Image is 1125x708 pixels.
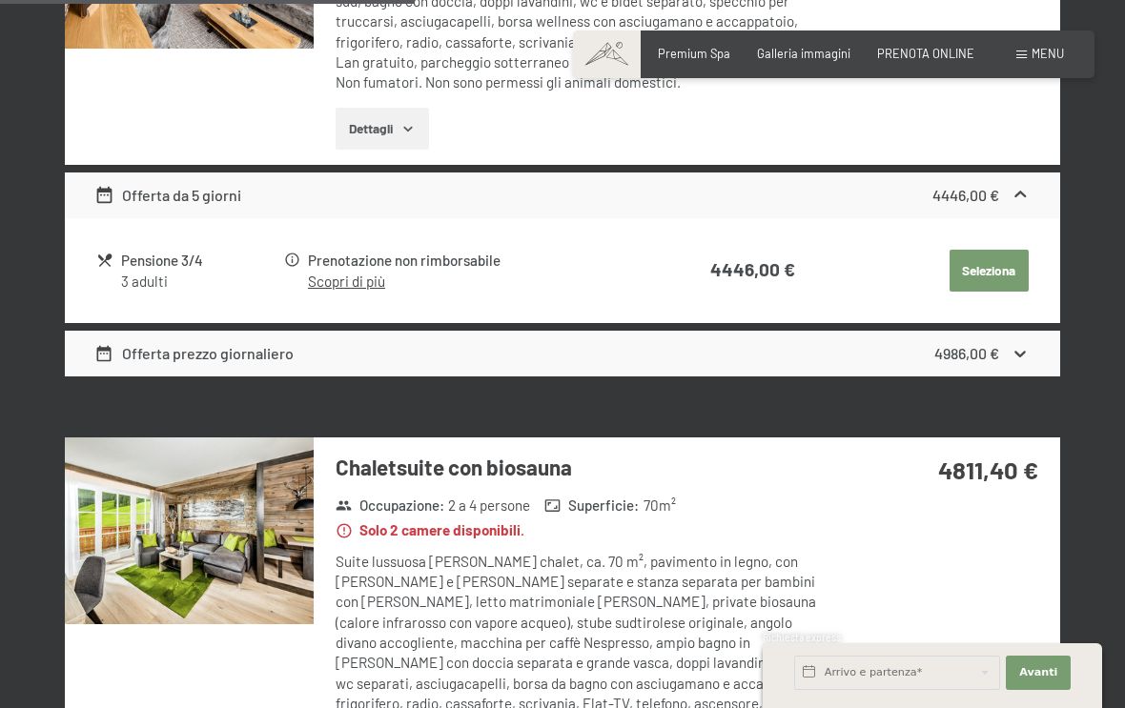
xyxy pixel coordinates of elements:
[950,250,1029,292] button: Seleziona
[757,46,850,61] a: Galleria immagini
[121,250,282,272] div: Pensione 3/4
[308,250,654,272] div: Prenotazione non rimborsabile
[658,46,730,61] a: Premium Spa
[763,632,841,643] span: Richiesta express
[1032,46,1064,61] span: Menu
[65,331,1060,376] div: Offerta prezzo giornaliero4986,00 €
[121,272,282,292] div: 3 adulti
[448,496,530,516] span: 2 a 4 persone
[644,496,676,516] span: 70 m²
[65,437,314,624] img: mss_renderimg.php
[94,342,294,365] div: Offerta prezzo giornaliero
[308,273,385,290] a: Scopri di più
[1019,665,1057,680] span: Avanti
[710,258,795,280] strong: 4446,00 €
[336,496,444,516] strong: Occupazione :
[934,344,999,362] strong: 4986,00 €
[877,46,974,61] a: PRENOTA ONLINE
[336,108,428,150] button: Dettagli
[544,496,639,516] strong: Superficie :
[94,184,241,207] div: Offerta da 5 giorni
[336,453,836,482] h3: Chaletsuite con biosauna
[1006,656,1071,690] button: Avanti
[932,186,999,204] strong: 4446,00 €
[938,455,1038,484] strong: 4811,40 €
[336,520,524,540] strong: Solo 2 camere disponibili.
[65,172,1060,218] div: Offerta da 5 giorni4446,00 €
